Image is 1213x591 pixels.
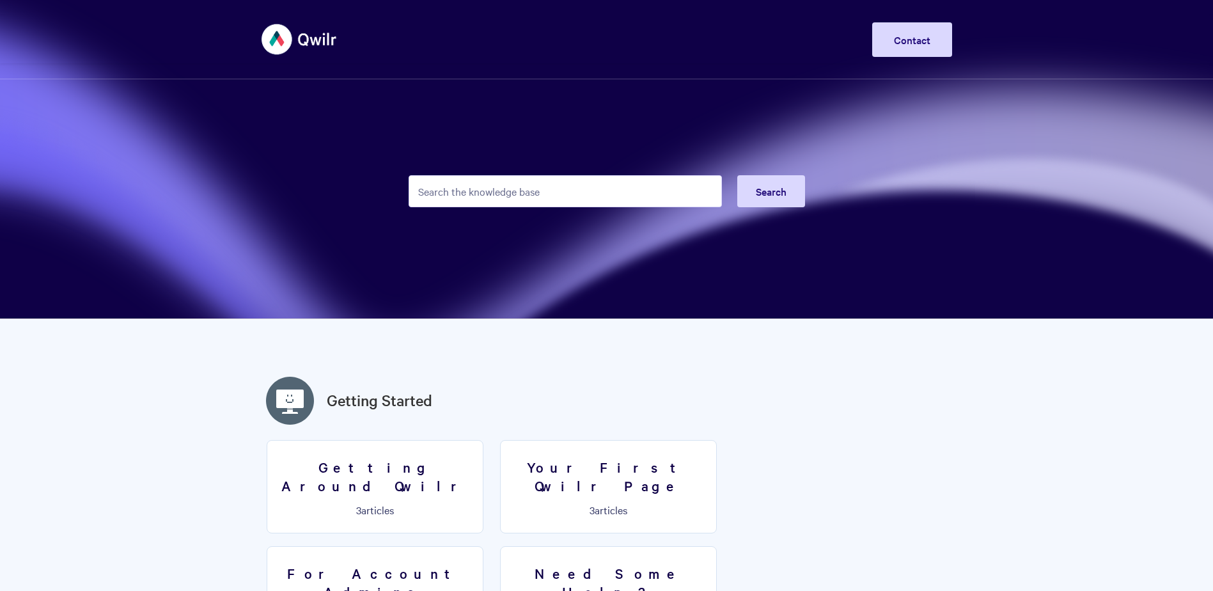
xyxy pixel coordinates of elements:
[737,175,805,207] button: Search
[262,15,338,63] img: Qwilr Help Center
[356,503,361,517] span: 3
[409,175,722,207] input: Search the knowledge base
[872,22,952,57] a: Contact
[327,389,432,412] a: Getting Started
[590,503,595,517] span: 3
[275,458,475,494] h3: Getting Around Qwilr
[275,504,475,516] p: articles
[267,440,483,533] a: Getting Around Qwilr 3articles
[508,504,708,516] p: articles
[508,458,708,494] h3: Your First Qwilr Page
[756,184,786,198] span: Search
[500,440,717,533] a: Your First Qwilr Page 3articles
